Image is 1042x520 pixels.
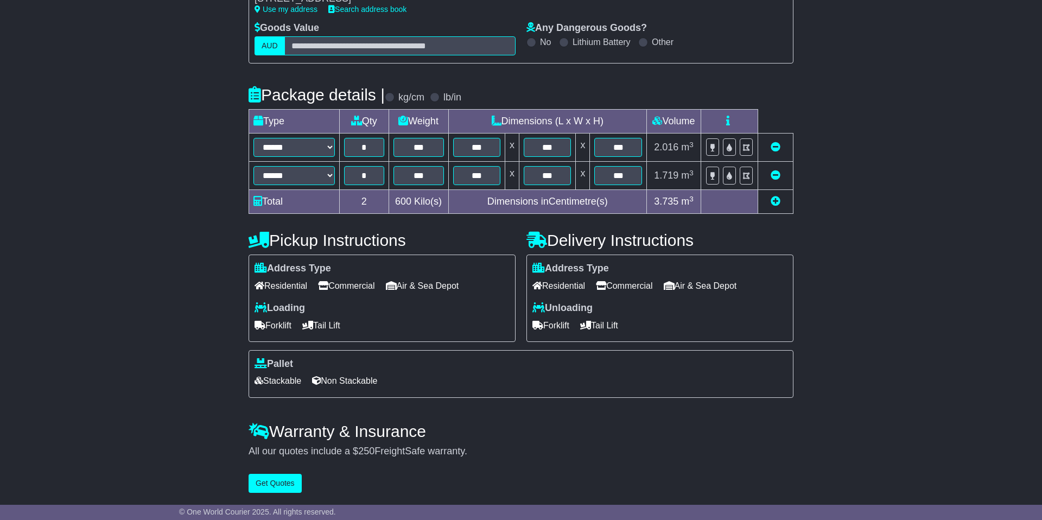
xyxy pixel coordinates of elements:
[576,162,590,190] td: x
[389,110,448,134] td: Weight
[249,422,793,440] h4: Warranty & Insurance
[255,302,305,314] label: Loading
[328,5,406,14] a: Search address book
[358,446,374,456] span: 250
[689,141,694,149] sup: 3
[573,37,631,47] label: Lithium Battery
[255,372,301,389] span: Stackable
[448,110,646,134] td: Dimensions (L x W x H)
[249,231,516,249] h4: Pickup Instructions
[255,317,291,334] span: Forklift
[255,22,319,34] label: Goods Value
[505,162,519,190] td: x
[532,317,569,334] span: Forklift
[646,110,701,134] td: Volume
[249,110,340,134] td: Type
[312,372,377,389] span: Non Stackable
[689,195,694,203] sup: 3
[255,36,285,55] label: AUD
[443,92,461,104] label: lb/in
[596,277,652,294] span: Commercial
[318,277,374,294] span: Commercial
[664,277,737,294] span: Air & Sea Depot
[681,170,694,181] span: m
[526,231,793,249] h4: Delivery Instructions
[386,277,459,294] span: Air & Sea Depot
[395,196,411,207] span: 600
[340,110,389,134] td: Qty
[398,92,424,104] label: kg/cm
[689,169,694,177] sup: 3
[249,86,385,104] h4: Package details |
[654,142,678,153] span: 2.016
[654,196,678,207] span: 3.735
[179,508,336,516] span: © One World Courier 2025. All rights reserved.
[255,277,307,294] span: Residential
[505,134,519,162] td: x
[576,134,590,162] td: x
[302,317,340,334] span: Tail Lift
[249,190,340,214] td: Total
[654,170,678,181] span: 1.719
[771,196,780,207] a: Add new item
[249,474,302,493] button: Get Quotes
[255,263,331,275] label: Address Type
[532,302,593,314] label: Unloading
[681,196,694,207] span: m
[389,190,448,214] td: Kilo(s)
[532,277,585,294] span: Residential
[681,142,694,153] span: m
[340,190,389,214] td: 2
[771,142,780,153] a: Remove this item
[540,37,551,47] label: No
[771,170,780,181] a: Remove this item
[448,190,646,214] td: Dimensions in Centimetre(s)
[580,317,618,334] span: Tail Lift
[255,5,317,14] a: Use my address
[526,22,647,34] label: Any Dangerous Goods?
[255,358,293,370] label: Pallet
[532,263,609,275] label: Address Type
[652,37,674,47] label: Other
[249,446,793,458] div: All our quotes include a $ FreightSafe warranty.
